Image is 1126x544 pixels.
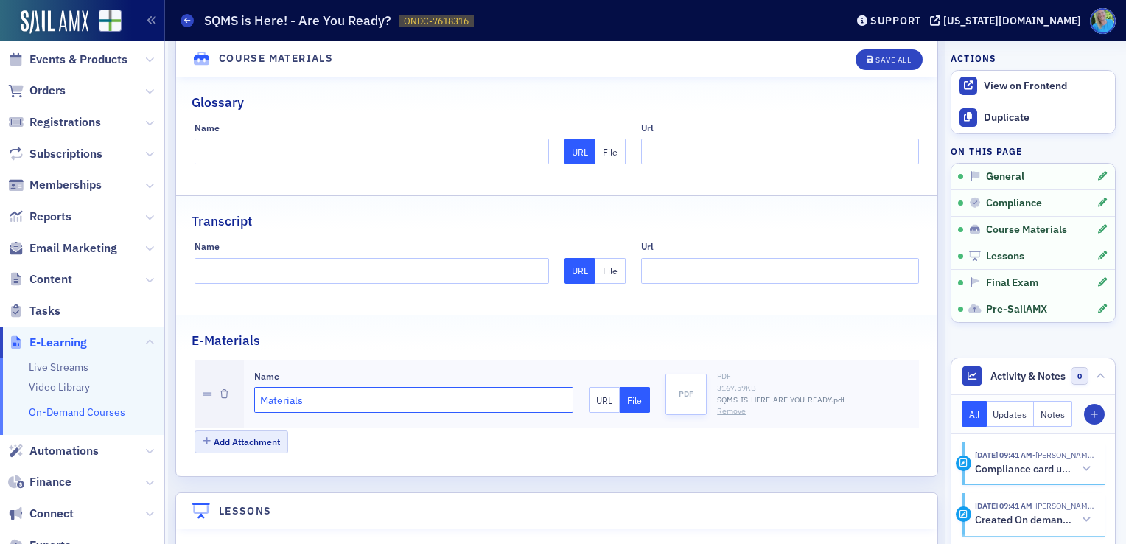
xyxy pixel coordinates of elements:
[943,14,1081,27] div: [US_STATE][DOMAIN_NAME]
[29,474,71,490] span: Finance
[29,240,117,257] span: Email Marketing
[986,303,1047,316] span: Pre-SailAMX
[8,506,74,522] a: Connect
[1071,367,1089,386] span: 0
[29,360,88,374] a: Live Streams
[641,241,654,252] div: Url
[930,15,1086,26] button: [US_STATE][DOMAIN_NAME]
[8,474,71,490] a: Finance
[29,335,87,351] span: E-Learning
[29,146,102,162] span: Subscriptions
[195,122,220,133] div: Name
[99,10,122,32] img: SailAMX
[8,83,66,99] a: Orders
[987,401,1035,427] button: Updates
[984,111,1108,125] div: Duplicate
[29,506,74,522] span: Connect
[956,506,971,522] div: Activity
[219,503,272,519] h4: Lessons
[595,139,626,164] button: File
[589,387,620,413] button: URL
[195,241,220,252] div: Name
[1090,8,1116,34] span: Profile
[8,303,60,319] a: Tasks
[975,514,1074,527] h5: Created On demand course:
[990,369,1066,384] span: Activity & Notes
[986,197,1042,210] span: Compliance
[8,146,102,162] a: Subscriptions
[975,461,1094,477] button: Compliance card updated
[986,170,1024,184] span: General
[975,512,1094,528] button: Created On demand course:
[951,102,1115,133] button: Duplicate
[29,405,125,419] a: On-Demand Courses
[88,10,122,35] a: View Homepage
[564,258,595,284] button: URL
[875,56,911,64] div: Save All
[21,10,88,34] img: SailAMX
[29,209,71,225] span: Reports
[29,114,101,130] span: Registrations
[951,71,1115,102] a: View on Frontend
[192,93,244,112] h2: Glossary
[717,394,844,406] span: SQMS-IS-HERE-ARE-YOU-READY.pdf
[1032,450,1094,460] span: Kristi Gates
[8,114,101,130] a: Registrations
[951,144,1116,158] h4: On this page
[29,303,60,319] span: Tasks
[717,383,909,394] div: 3167.59 KB
[717,371,909,383] div: PDF
[8,271,72,287] a: Content
[856,49,922,70] button: Save All
[8,240,117,257] a: Email Marketing
[29,177,102,193] span: Memberships
[404,15,469,27] span: ONDC-7618316
[8,335,87,351] a: E-Learning
[1034,401,1072,427] button: Notes
[192,212,252,231] h2: Transcript
[8,209,71,225] a: Reports
[8,177,102,193] a: Memberships
[956,456,971,471] div: Activity
[870,14,921,27] div: Support
[986,276,1038,290] span: Final Exam
[204,12,391,29] h1: SQMS is Here! - Are You Ready?
[984,80,1108,93] div: View on Frontend
[975,501,1032,511] time: 9/11/2025 09:41 AM
[975,450,1032,460] time: 9/11/2025 09:41 AM
[962,401,987,427] button: All
[641,122,654,133] div: Url
[564,139,595,164] button: URL
[8,443,99,459] a: Automations
[29,52,127,68] span: Events & Products
[254,371,279,382] div: Name
[975,463,1072,476] h5: Compliance card updated
[195,430,289,453] button: Add Attachment
[986,250,1024,263] span: Lessons
[620,387,651,413] button: File
[8,52,127,68] a: Events & Products
[1032,501,1094,511] span: Kristi Gates
[29,380,90,394] a: Video Library
[29,83,66,99] span: Orders
[986,223,1067,237] span: Course Materials
[219,52,333,67] h4: Course Materials
[595,258,626,284] button: File
[192,331,260,350] h2: E-Materials
[951,52,996,65] h4: Actions
[29,443,99,459] span: Automations
[29,271,72,287] span: Content
[717,405,746,417] button: Remove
